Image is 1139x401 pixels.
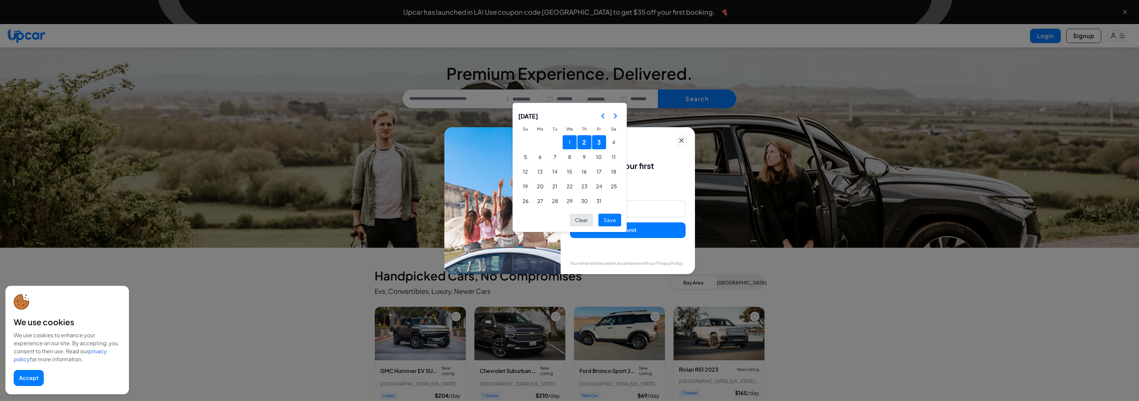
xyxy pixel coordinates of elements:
[548,194,562,208] button: Tuesday, October 28th, 2025
[577,150,591,164] button: Thursday, October 9th, 2025
[548,150,562,164] button: Tuesday, October 7th, 2025
[592,135,606,149] button: Friday, October 3rd, 2025, selected
[519,179,533,193] button: Sunday, October 19th, 2025
[533,194,547,208] button: Monday, October 27th, 2025
[592,165,606,179] button: Friday, October 17th, 2025
[563,150,577,164] button: Wednesday, October 8th, 2025
[563,179,577,193] button: Wednesday, October 22nd, 2025
[533,165,547,179] button: Monday, October 13th, 2025
[577,123,592,135] th: Thursday
[592,150,606,164] button: Friday, October 10th, 2025
[609,110,621,122] button: Go to the Next Month
[548,165,562,179] button: Tuesday, October 14th, 2025
[563,135,577,149] button: Today, Wednesday, October 1st, 2025
[592,179,606,193] button: Friday, October 24th, 2025
[14,370,44,386] button: Accept
[607,150,621,164] button: Saturday, October 11th, 2025
[607,165,621,179] button: Saturday, October 18th, 2025
[444,127,561,274] img: Family enjoying car ride
[606,123,621,135] th: Saturday
[548,179,562,193] button: Tuesday, October 21st, 2025
[570,214,593,227] button: Clear
[570,160,685,182] h3: Save $30 on your first Upcar trip
[14,317,121,327] div: We use cookies
[598,214,621,227] button: Save
[533,179,547,193] button: Monday, October 20th, 2025
[607,179,621,193] button: Saturday, October 25th, 2025
[570,222,685,238] button: Submit
[562,123,577,135] th: Wednesday
[592,123,606,135] th: Friday
[563,165,577,179] button: Wednesday, October 15th, 2025
[563,194,577,208] button: Wednesday, October 29th, 2025
[548,123,562,135] th: Tuesday
[14,331,121,363] div: We use cookies to enhance your experience on our site. By accepting, you consent to their use. Re...
[577,194,591,208] button: Thursday, October 30th, 2025
[592,194,606,208] button: Friday, October 31st, 2025
[607,135,621,149] button: Saturday, October 4th, 2025
[577,179,591,193] button: Thursday, October 23rd, 2025
[14,294,29,310] img: cookie-icon.svg
[518,109,538,123] span: [DATE]
[577,135,591,149] button: Thursday, October 2nd, 2025, selected
[577,165,591,179] button: Thursday, October 16th, 2025
[519,165,533,179] button: Sunday, October 12th, 2025
[518,123,621,208] table: October 2025
[533,123,548,135] th: Monday
[518,123,533,135] th: Sunday
[570,261,685,266] p: Your email will be used in accordance with our Privacy Policy.
[533,150,547,164] button: Monday, October 6th, 2025
[597,110,609,122] button: Go to the Previous Month
[519,194,533,208] button: Sunday, October 26th, 2025
[519,150,533,164] button: Sunday, October 5th, 2025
